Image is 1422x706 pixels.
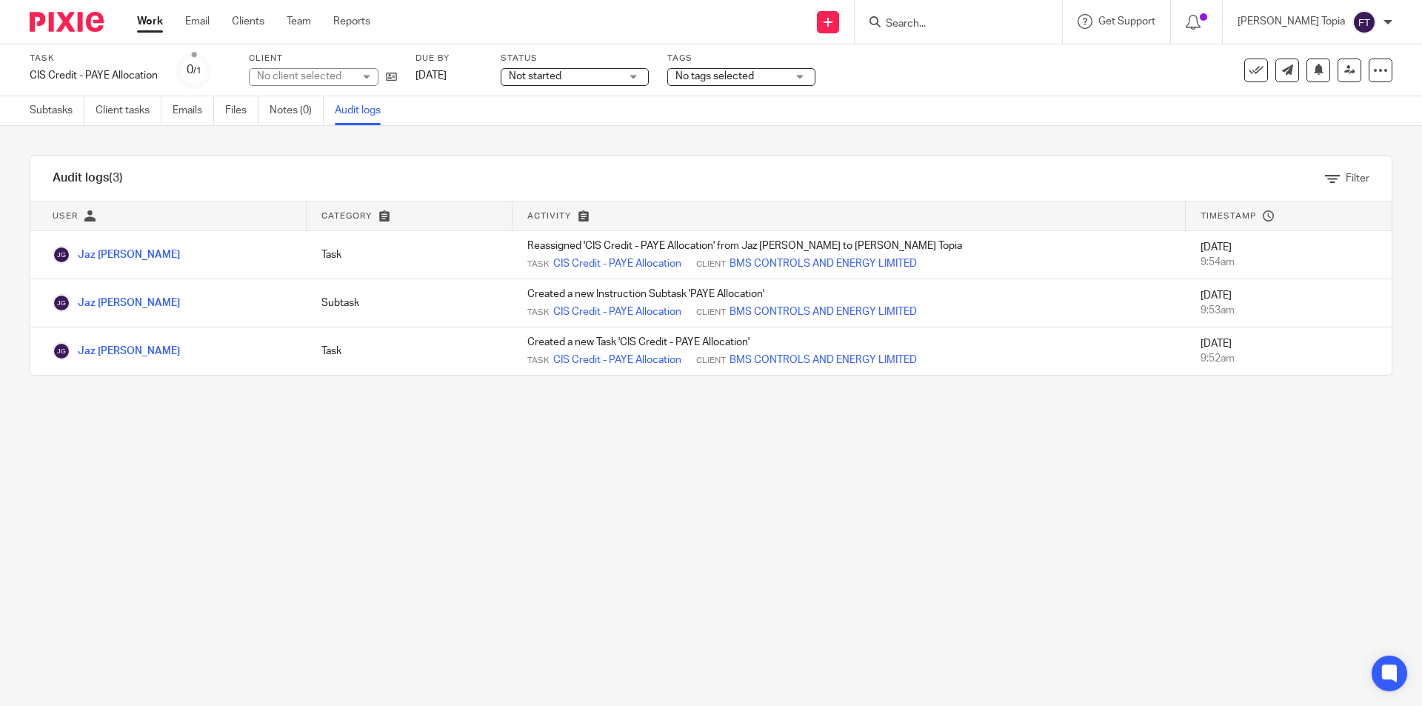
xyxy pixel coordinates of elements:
a: Jaz [PERSON_NAME] [53,298,180,308]
a: Emails [173,96,214,125]
a: Notes (0) [270,96,324,125]
span: Client [696,259,726,270]
span: Activity [527,212,571,220]
p: [PERSON_NAME] Topia [1238,14,1345,29]
div: 9:52am [1201,351,1377,366]
span: [DATE] [415,70,447,81]
a: Subtasks [30,96,84,125]
span: Task [527,355,550,367]
a: Email [185,14,210,29]
a: Jaz [PERSON_NAME] [53,250,180,260]
a: Work [137,14,163,29]
div: CIS Credit - PAYE Allocation [30,68,158,83]
a: BMS CONTROLS AND ENERGY LIMITED [730,256,917,271]
div: No client selected [257,69,353,84]
a: Files [225,96,258,125]
label: Client [249,53,397,64]
img: Jaz Grewal [53,294,70,312]
img: Jaz Grewal [53,246,70,264]
a: Jaz [PERSON_NAME] [53,346,180,356]
span: Timestamp [1201,212,1256,220]
td: [DATE] [1186,231,1392,279]
label: Due by [415,53,482,64]
label: Task [30,53,158,64]
a: CIS Credit - PAYE Allocation [553,256,681,271]
img: svg%3E [1352,10,1376,34]
td: Reassigned 'CIS Credit - PAYE Allocation' from Jaz [PERSON_NAME] to [PERSON_NAME] Topia [513,231,1186,279]
span: Not started [509,71,561,81]
img: Pixie [30,12,104,32]
input: Search [884,18,1018,31]
span: Category [321,212,372,220]
td: Created a new Instruction Subtask 'PAYE Allocation' [513,279,1186,327]
div: 9:53am [1201,303,1377,318]
a: Client tasks [96,96,161,125]
label: Status [501,53,649,64]
span: No tags selected [675,71,754,81]
div: 0 [187,61,201,79]
span: Task [527,259,550,270]
span: Client [696,307,726,319]
span: User [53,212,78,220]
td: Subtask [307,279,513,327]
td: Task [307,327,513,376]
span: Task [527,307,550,319]
span: Get Support [1098,16,1155,27]
a: Audit logs [335,96,392,125]
a: BMS CONTROLS AND ENERGY LIMITED [730,304,917,319]
label: Tags [667,53,815,64]
a: Team [287,14,311,29]
span: Filter [1346,173,1369,184]
a: CIS Credit - PAYE Allocation [553,353,681,367]
a: BMS CONTROLS AND ENERGY LIMITED [730,353,917,367]
a: Reports [333,14,370,29]
a: Clients [232,14,264,29]
td: [DATE] [1186,279,1392,327]
td: Task [307,231,513,279]
span: Client [696,355,726,367]
img: Jaz Grewal [53,342,70,360]
td: Created a new Task 'CIS Credit - PAYE Allocation' [513,327,1186,376]
div: 9:54am [1201,255,1377,270]
a: CIS Credit - PAYE Allocation [553,304,681,319]
small: /1 [193,67,201,75]
td: [DATE] [1186,327,1392,376]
